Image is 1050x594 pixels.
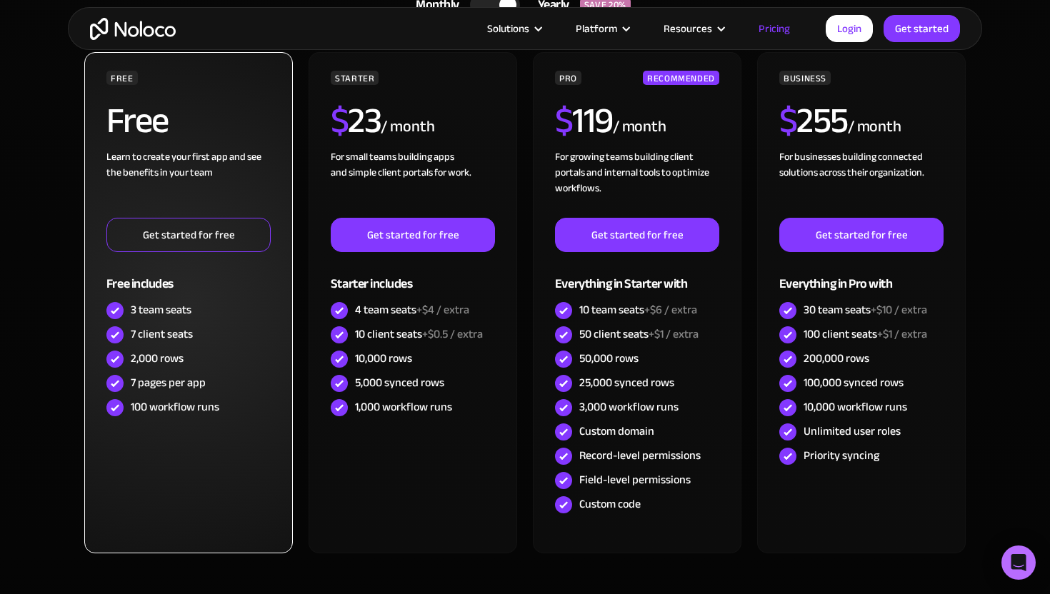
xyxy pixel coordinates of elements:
[804,399,907,415] div: 10,000 workflow runs
[355,399,452,415] div: 1,000 workflow runs
[331,218,495,252] a: Get started for free
[106,149,271,218] div: Learn to create your first app and see the benefits in your team ‍
[555,252,719,298] div: Everything in Starter with
[779,103,848,139] h2: 255
[579,375,674,391] div: 25,000 synced rows
[848,116,901,139] div: / month
[331,252,495,298] div: Starter includes
[579,472,691,488] div: Field-level permissions
[613,116,666,139] div: / month
[131,351,184,366] div: 2,000 rows
[131,326,193,342] div: 7 client seats
[555,71,581,85] div: PRO
[779,87,797,154] span: $
[644,299,697,321] span: +$6 / extra
[804,302,927,318] div: 30 team seats
[871,299,927,321] span: +$10 / extra
[884,15,960,42] a: Get started
[355,302,469,318] div: 4 team seats
[779,71,831,85] div: BUSINESS
[422,323,483,345] span: +$0.5 / extra
[579,351,639,366] div: 50,000 rows
[579,423,654,439] div: Custom domain
[469,19,558,38] div: Solutions
[579,326,699,342] div: 50 client seats
[355,351,412,366] div: 10,000 rows
[804,375,904,391] div: 100,000 synced rows
[331,149,495,218] div: For small teams building apps and simple client portals for work. ‍
[131,302,191,318] div: 3 team seats
[555,87,573,154] span: $
[558,19,646,38] div: Platform
[106,71,138,85] div: FREE
[779,252,944,298] div: Everything in Pro with
[579,399,679,415] div: 3,000 workflow runs
[131,399,219,415] div: 100 workflow runs
[106,218,271,252] a: Get started for free
[106,252,271,298] div: Free includes
[106,103,169,139] h2: Free
[804,326,927,342] div: 100 client seats
[416,299,469,321] span: +$4 / extra
[576,19,617,38] div: Platform
[826,15,873,42] a: Login
[555,103,613,139] h2: 119
[331,87,349,154] span: $
[381,116,434,139] div: / month
[664,19,712,38] div: Resources
[355,326,483,342] div: 10 client seats
[90,18,176,40] a: home
[331,103,381,139] h2: 23
[877,323,927,345] span: +$1 / extra
[131,375,206,391] div: 7 pages per app
[555,218,719,252] a: Get started for free
[555,149,719,218] div: For growing teams building client portals and internal tools to optimize workflows.
[579,448,701,463] div: Record-level permissions
[579,496,641,512] div: Custom code
[646,19,741,38] div: Resources
[779,218,944,252] a: Get started for free
[804,351,869,366] div: 200,000 rows
[779,149,944,218] div: For businesses building connected solutions across their organization. ‍
[649,323,699,345] span: +$1 / extra
[487,19,529,38] div: Solutions
[1001,545,1036,580] div: Open Intercom Messenger
[804,423,901,439] div: Unlimited user roles
[579,302,697,318] div: 10 team seats
[741,19,808,38] a: Pricing
[355,375,444,391] div: 5,000 synced rows
[331,71,379,85] div: STARTER
[643,71,719,85] div: RECOMMENDED
[804,448,879,463] div: Priority syncing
